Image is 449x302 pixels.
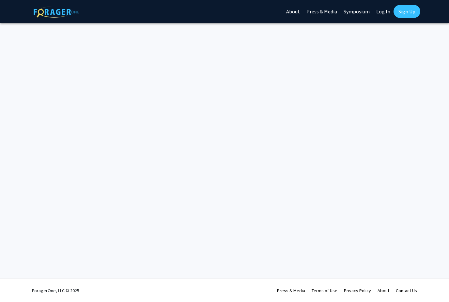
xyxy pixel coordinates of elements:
div: ForagerOne, LLC © 2025 [32,279,79,302]
a: About [378,288,389,294]
a: Press & Media [277,288,305,294]
a: Terms of Use [312,288,337,294]
a: Sign Up [394,5,420,18]
a: Contact Us [396,288,417,294]
img: ForagerOne Logo [34,6,79,18]
a: Privacy Policy [344,288,371,294]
